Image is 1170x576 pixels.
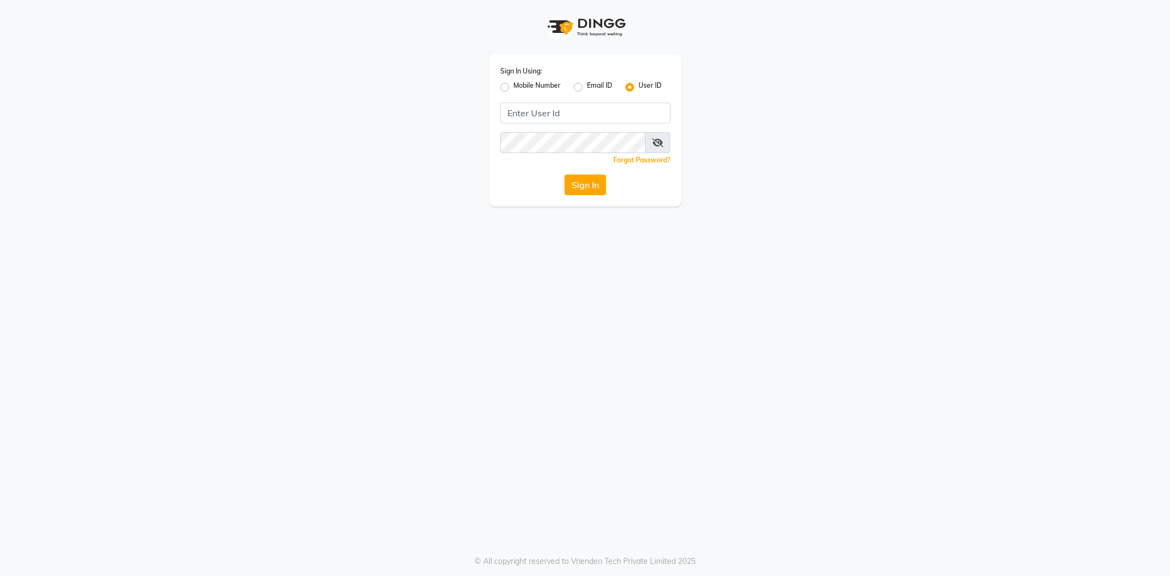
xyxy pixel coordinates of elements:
label: Mobile Number [513,81,561,94]
label: Sign In Using: [500,66,542,76]
input: Username [500,103,670,123]
img: logo1.svg [541,11,629,43]
label: User ID [638,81,662,94]
input: Username [500,132,646,153]
button: Sign In [564,174,606,195]
label: Email ID [587,81,612,94]
a: Forgot Password? [613,156,670,164]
